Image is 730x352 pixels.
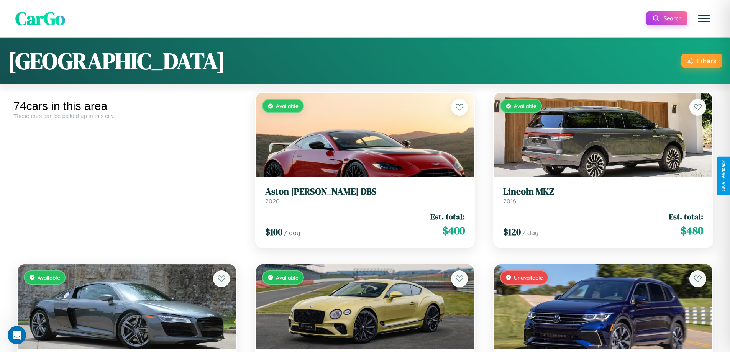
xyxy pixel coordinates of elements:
button: Open menu [693,8,715,29]
span: 2020 [265,197,280,205]
span: Available [276,103,299,109]
span: 2016 [503,197,516,205]
h3: Lincoln MKZ [503,186,703,197]
a: Lincoln MKZ2016 [503,186,703,205]
div: These cars can be picked up in this city. [13,113,240,119]
span: Unavailable [514,274,543,281]
span: Est. total: [430,211,465,222]
span: $ 400 [442,223,465,238]
div: Give Feedback [721,160,726,192]
div: Filters [697,57,716,65]
iframe: Intercom live chat [8,326,26,344]
span: Search [664,15,681,22]
span: CarGo [15,6,65,31]
span: Available [276,274,299,281]
a: Aston [PERSON_NAME] DBS2020 [265,186,465,205]
h3: Aston [PERSON_NAME] DBS [265,186,465,197]
div: 74 cars in this area [13,100,240,113]
h1: [GEOGRAPHIC_DATA] [8,45,225,77]
span: Est. total: [669,211,703,222]
button: Search [646,11,687,25]
span: $ 100 [265,226,282,238]
span: $ 480 [681,223,703,238]
span: / day [284,229,300,237]
span: / day [522,229,538,237]
span: Available [514,103,536,109]
span: Available [38,274,60,281]
span: $ 120 [503,226,521,238]
button: Filters [681,54,722,68]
